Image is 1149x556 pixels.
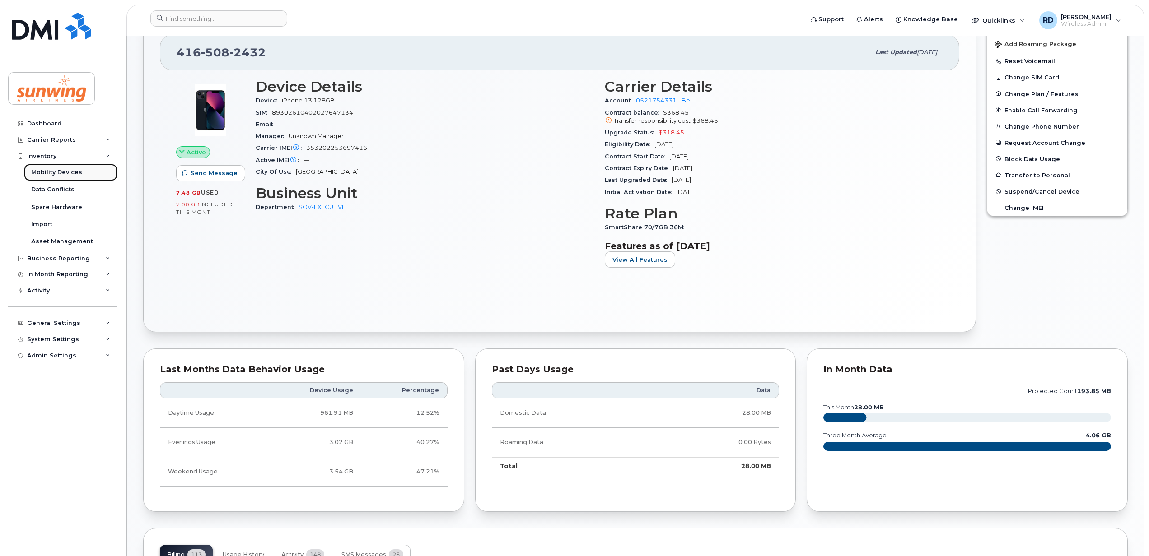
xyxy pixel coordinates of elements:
[605,224,688,231] span: SmartShare 70/7GB 36M
[636,97,693,104] a: 0521754331 - Bell
[987,34,1127,53] button: Add Roaming Package
[361,457,448,486] td: 47.21%
[256,109,272,116] span: SIM
[995,41,1076,49] span: Add Roaming Package
[987,69,1127,85] button: Change SIM Card
[605,176,672,183] span: Last Upgraded Date
[917,49,937,56] span: [DATE]
[266,428,361,457] td: 3.02 GB
[605,129,659,136] span: Upgrade Status
[605,79,943,95] h3: Carrier Details
[361,398,448,428] td: 12.52%
[605,109,663,116] span: Contract balance
[987,86,1127,102] button: Change Plan / Features
[256,133,289,139] span: Manager
[605,205,943,222] h3: Rate Plan
[296,168,359,175] span: [GEOGRAPHIC_DATA]
[850,10,889,28] a: Alerts
[256,168,296,175] span: City Of Use
[160,365,448,374] div: Last Months Data Behavior Usage
[289,133,344,139] span: Unknown Manager
[160,457,448,486] tr: Friday from 6:00pm to Monday 8:00am
[669,153,689,160] span: [DATE]
[987,167,1127,183] button: Transfer to Personal
[605,97,636,104] span: Account
[1004,188,1079,195] span: Suspend/Cancel Device
[1086,432,1111,439] text: 4.06 GB
[492,457,653,474] td: Total
[654,141,674,148] span: [DATE]
[673,165,692,171] span: [DATE]
[492,398,653,428] td: Domestic Data
[191,169,238,177] span: Send Message
[272,109,353,116] span: 89302610402027647134
[201,46,229,59] span: 508
[177,46,266,59] span: 416
[987,151,1127,167] button: Block Data Usage
[176,201,233,216] span: included this month
[176,165,245,181] button: Send Message
[605,241,943,251] h3: Features as of [DATE]
[1077,388,1111,394] tspan: 193.85 MB
[187,148,206,157] span: Active
[256,157,304,163] span: Active IMEI
[612,255,668,264] span: View All Features
[176,190,201,196] span: 7.48 GB
[492,428,653,457] td: Roaming Data
[1061,13,1112,20] span: [PERSON_NAME]
[150,10,287,27] input: Find something...
[1043,15,1054,26] span: RD
[875,49,917,56] span: Last updated
[987,199,1127,216] button: Change IMEI
[653,457,780,474] td: 28.00 MB
[1004,90,1079,97] span: Change Plan / Features
[659,129,684,136] span: $318.45
[653,428,780,457] td: 0.00 Bytes
[804,10,850,28] a: Support
[692,117,718,124] span: $368.45
[160,428,448,457] tr: Weekdays from 6:00pm to 8:00am
[266,382,361,398] th: Device Usage
[160,428,266,457] td: Evenings Usage
[492,365,780,374] div: Past Days Usage
[201,189,219,196] span: used
[903,15,958,24] span: Knowledge Base
[282,97,335,104] span: iPhone 13 128GB
[278,121,284,128] span: —
[605,165,673,171] span: Contract Expiry Date
[256,97,282,104] span: Device
[864,15,883,24] span: Alerts
[823,432,887,439] text: three month average
[823,365,1111,374] div: In Month Data
[653,382,780,398] th: Data
[361,382,448,398] th: Percentage
[672,176,691,183] span: [DATE]
[1004,107,1078,113] span: Enable Call Forwarding
[299,204,346,210] a: SOV-EXECUTIVE
[987,53,1127,69] button: Reset Voicemail
[160,457,266,486] td: Weekend Usage
[987,102,1127,118] button: Enable Call Forwarding
[605,189,676,195] span: Initial Activation Date
[605,153,669,160] span: Contract Start Date
[176,201,200,208] span: 7.00 GB
[987,118,1127,134] button: Change Phone Number
[987,183,1127,199] button: Suspend/Cancel Device
[605,109,943,125] span: $368.45
[889,10,964,28] a: Knowledge Base
[987,134,1127,151] button: Request Account Change
[256,204,299,210] span: Department
[854,404,884,411] tspan: 28.00 MB
[256,144,306,151] span: Carrier IMEI
[256,121,278,128] span: Email
[653,398,780,428] td: 28.00 MB
[614,117,691,124] span: Transfer responsibility cost
[304,157,309,163] span: —
[818,15,844,24] span: Support
[982,17,1015,24] span: Quicklinks
[361,428,448,457] td: 40.27%
[256,79,594,95] h3: Device Details
[676,189,696,195] span: [DATE]
[256,185,594,201] h3: Business Unit
[1033,11,1127,29] div: Richard DeBiasio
